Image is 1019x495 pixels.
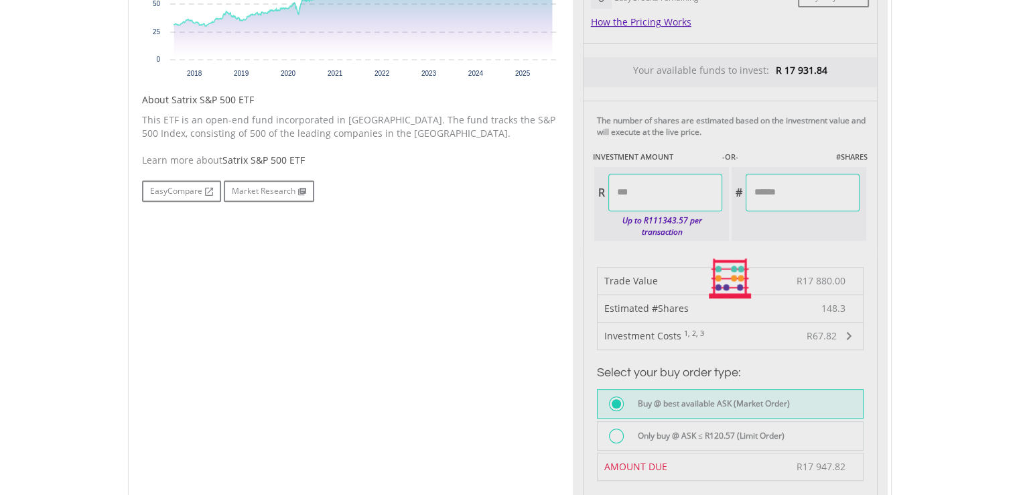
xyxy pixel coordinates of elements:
text: 2020 [280,70,295,77]
p: This ETF is an open-end fund incorporated in [GEOGRAPHIC_DATA]. The fund tracks the S&P 500 Index... [142,113,563,140]
text: 2018 [187,70,202,77]
text: 0 [156,56,160,63]
text: 25 [152,28,160,36]
text: 2024 [468,70,483,77]
text: 2022 [374,70,389,77]
span: Satrix S&P 500 ETF [222,154,305,166]
a: EasyCompare [142,180,221,202]
text: 2019 [233,70,249,77]
h5: About Satrix S&P 500 ETF [142,93,563,107]
text: 2025 [515,70,530,77]
div: Learn more about [142,154,563,167]
text: 2021 [327,70,342,77]
text: 2023 [421,70,436,77]
a: Market Research [224,180,314,202]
